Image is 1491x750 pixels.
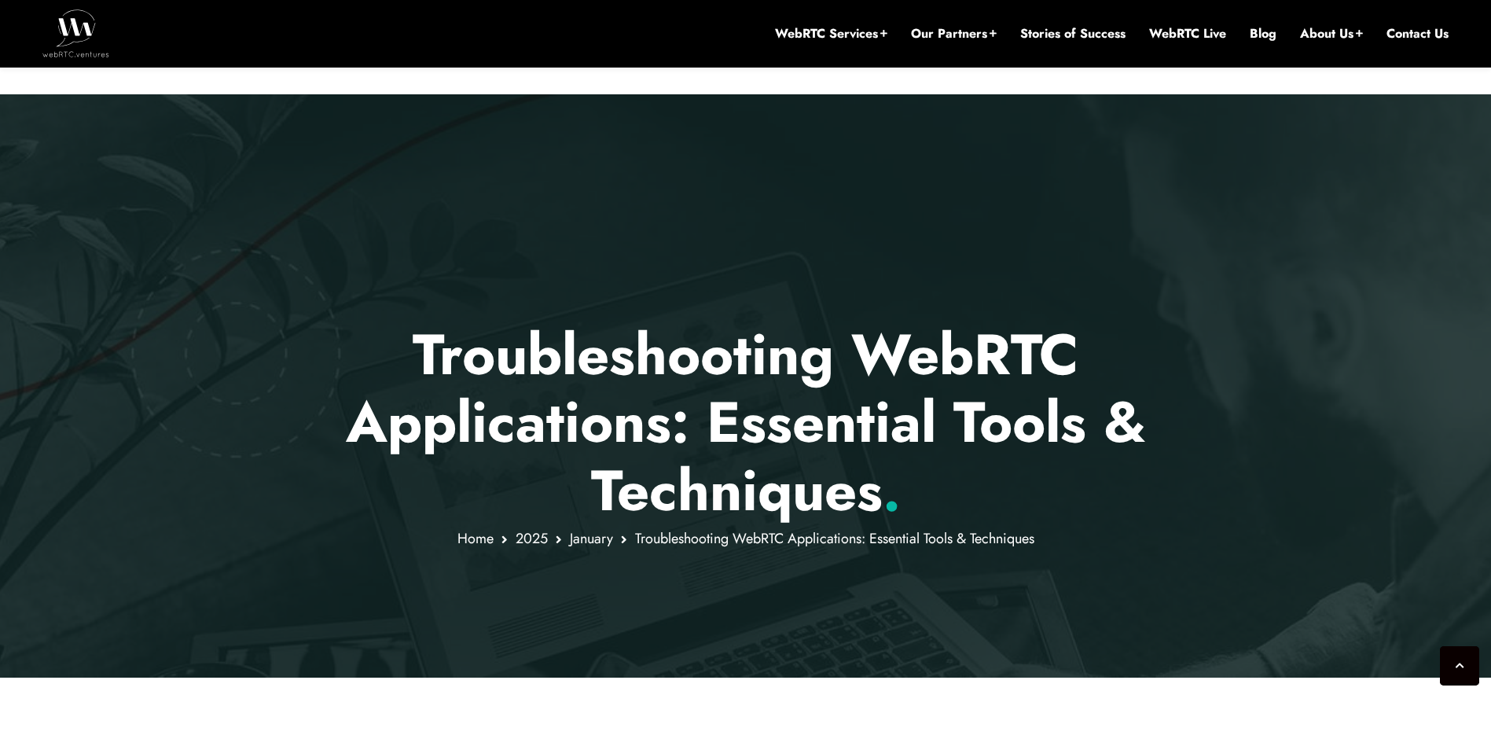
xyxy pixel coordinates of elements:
span: Troubleshooting WebRTC Applications: Essential Tools & Techniques [635,528,1034,549]
a: Blog [1250,25,1276,42]
a: WebRTC Live [1149,25,1226,42]
img: WebRTC.ventures [42,9,109,57]
a: Contact Us [1386,25,1449,42]
a: Home [457,528,494,549]
a: WebRTC Services [775,25,887,42]
span: . [883,450,901,531]
a: About Us [1300,25,1363,42]
p: Troubleshooting WebRTC Applications: Essential Tools & Techniques [285,321,1206,524]
a: January [570,528,613,549]
a: Our Partners [911,25,997,42]
a: 2025 [516,528,548,549]
a: Stories of Success [1020,25,1126,42]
